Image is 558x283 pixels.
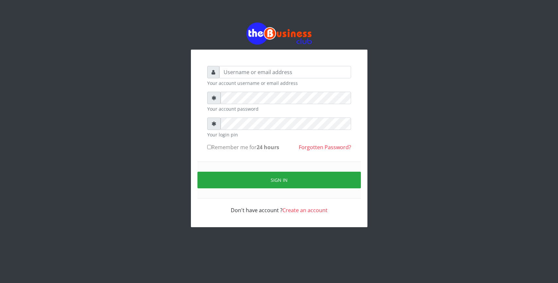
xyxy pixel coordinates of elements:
small: Your account password [207,105,351,112]
label: Remember me for [207,143,279,151]
button: Sign in [197,172,361,188]
small: Your login pin [207,131,351,138]
input: Remember me for24 hours [207,145,211,149]
a: Create an account [282,207,328,214]
div: Don't have account ? [207,198,351,214]
b: 24 hours [257,144,279,151]
a: Forgotten Password? [299,144,351,151]
input: Username or email address [219,66,351,78]
small: Your account username or email address [207,80,351,86]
